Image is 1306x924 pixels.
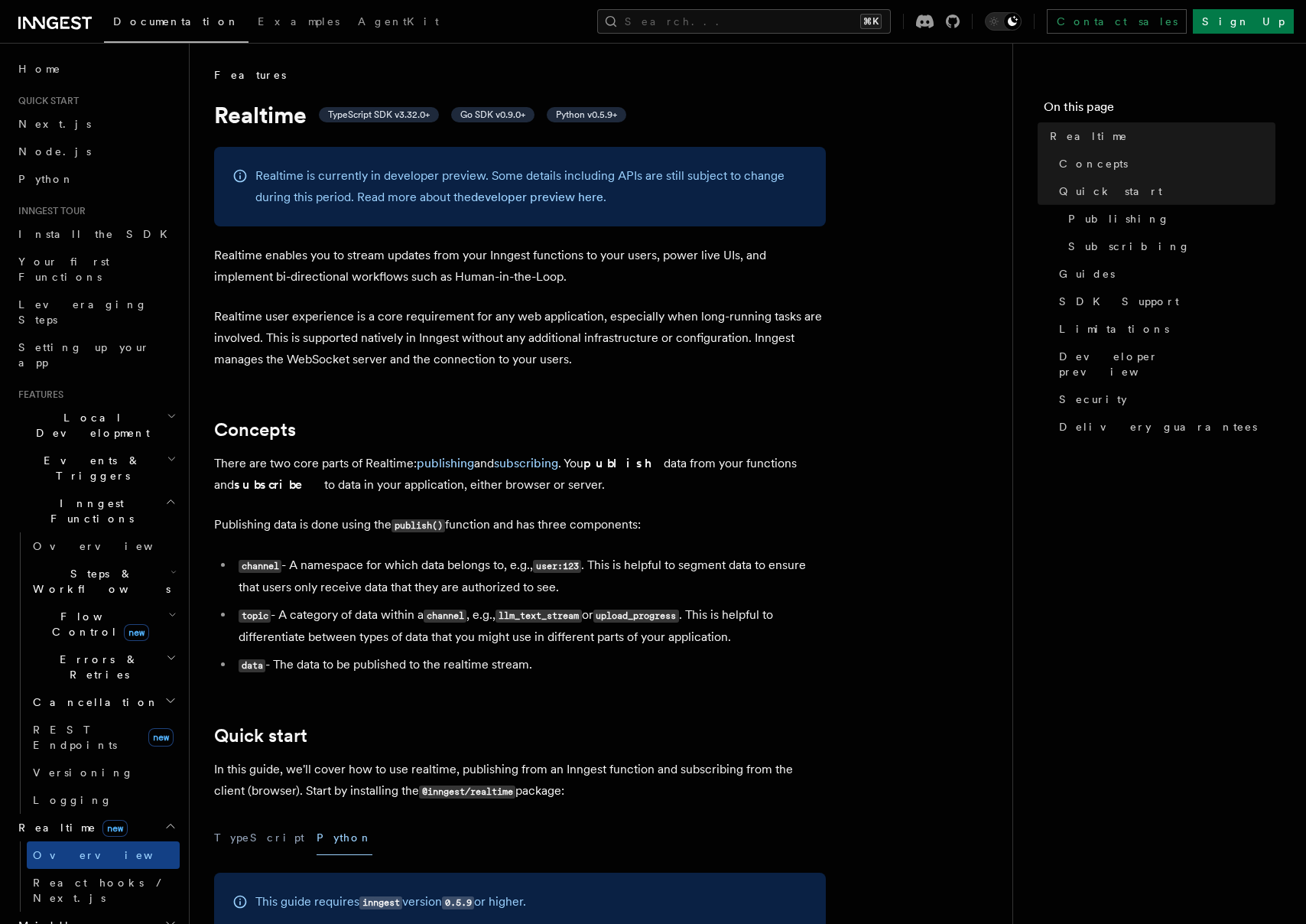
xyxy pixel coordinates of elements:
a: React hooks / Next.js [27,869,180,912]
span: SDK Support [1059,294,1179,309]
button: Realtimenew [12,814,180,841]
a: Contact sales [1047,9,1187,34]
button: Events & Triggers [12,447,180,490]
span: REST Endpoints [33,724,117,751]
a: Delivery guarantees [1053,413,1275,441]
code: publish() [391,519,445,532]
button: Cancellation [27,688,180,716]
a: Leveraging Steps [12,291,180,333]
span: Flow Control [27,609,168,639]
span: Security [1059,392,1127,407]
span: Features [12,389,63,401]
a: developer preview here [471,190,603,204]
span: Go SDK v0.9.0+ [460,109,525,121]
span: new [148,728,174,747]
a: publishing [417,456,474,470]
span: Leveraging Steps [18,298,148,326]
div: Realtimenew [12,841,180,912]
li: - A namespace for which data belongs to, e.g., . This is helpful to segment data to ensure that u... [234,555,826,598]
a: Home [12,55,180,83]
a: SDK Support [1053,288,1275,315]
span: Concepts [1059,156,1128,171]
a: Node.js [12,138,180,165]
span: Guides [1059,266,1115,281]
span: Delivery guarantees [1059,419,1257,434]
a: Install the SDK [12,220,180,248]
span: Publishing [1068,211,1170,226]
a: Concepts [1053,150,1275,177]
span: Errors & Retries [27,652,166,682]
strong: publish [583,456,664,470]
span: Setting up your app [18,341,150,369]
a: Developer preview [1053,343,1275,386]
a: Python [12,165,180,193]
h1: Realtime [214,101,826,129]
a: Overview [27,532,180,560]
kbd: ⌘K [860,14,882,29]
span: React hooks / Next.js [33,877,168,904]
span: Inngest tour [12,205,86,217]
code: topic [239,610,271,623]
a: Concepts [214,419,296,441]
button: Local Development [12,404,180,447]
span: Node.js [18,145,91,158]
span: Limitations [1059,321,1169,337]
button: Python [317,821,372,855]
h4: On this page [1044,98,1275,122]
a: Sign Up [1193,9,1294,34]
span: Realtime [1050,129,1128,144]
a: Versioning [27,759,180,786]
p: Publishing data is done using the function and has three components: [214,514,826,536]
span: TypeScript SDK v3.32.0+ [328,109,430,121]
a: Guides [1053,260,1275,288]
span: Subscribing [1068,239,1191,254]
a: Limitations [1053,315,1275,343]
button: Errors & Retries [27,646,180,688]
span: AgentKit [358,15,439,28]
a: REST Endpointsnew [27,716,180,759]
span: Overview [33,540,190,552]
span: Home [18,61,61,76]
button: Toggle dark mode [985,12,1022,31]
p: Realtime is currently in developer preview. Some details including APIs are still subject to chan... [255,165,807,208]
button: Steps & Workflows [27,560,180,603]
p: In this guide, we'll cover how to use realtime, publishing from an Inngest function and subscribi... [214,759,826,802]
span: Quick start [1059,184,1162,199]
span: Cancellation [27,695,159,710]
button: TypeScript [214,821,304,855]
a: Security [1053,386,1275,413]
span: Your first Functions [18,255,109,283]
a: Documentation [104,5,249,43]
span: Examples [258,15,339,28]
code: user:123 [533,560,581,573]
p: There are two core parts of Realtime: and . You data from your functions and to data in your appl... [214,453,826,496]
span: new [102,820,128,837]
a: Quick start [1053,177,1275,205]
span: Versioning [33,766,134,779]
code: channel [239,560,281,573]
a: Subscribing [1062,233,1275,260]
span: new [124,624,149,641]
p: This guide requires version or higher. [255,891,526,913]
p: Realtime enables you to stream updates from your Inngest functions to your users, power live UIs,... [214,245,826,288]
p: Realtime user experience is a core requirement for any web application, especially when long-runn... [214,306,826,370]
span: Next.js [18,118,91,130]
span: Python v0.5.9+ [556,109,617,121]
span: Developer preview [1059,349,1275,379]
span: Python [18,173,74,185]
span: Steps & Workflows [27,566,171,597]
a: Examples [249,5,349,41]
a: Your first Functions [12,248,180,291]
li: - The data to be published to the realtime stream. [234,654,826,676]
strong: subscribe [234,477,324,492]
span: Realtime [12,820,128,835]
a: Quick start [214,725,307,747]
code: llm_text_stream [495,610,581,623]
a: Setting up your app [12,333,180,376]
a: Logging [27,786,180,814]
code: inngest [359,896,402,909]
button: Flow Controlnew [27,603,180,646]
span: Local Development [12,410,167,441]
code: channel [424,610,466,623]
code: @inngest/realtime [419,786,515,799]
